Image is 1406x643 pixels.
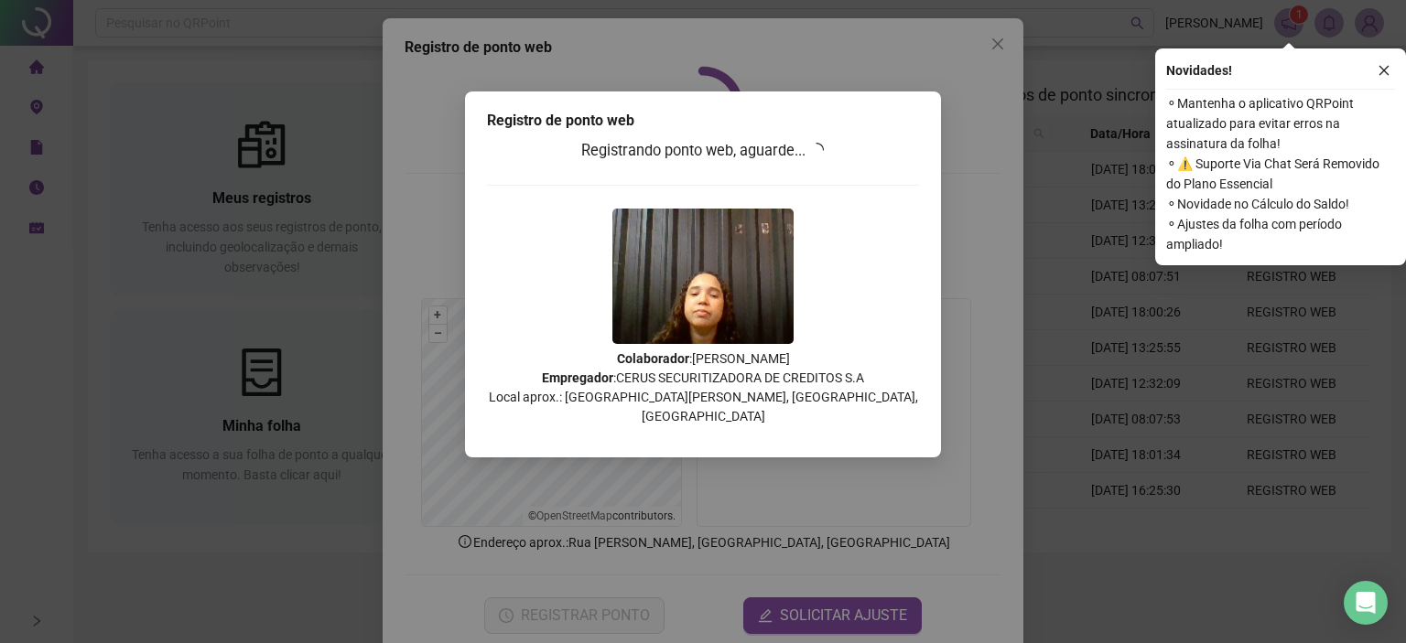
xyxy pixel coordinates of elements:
div: Registro de ponto web [487,110,919,132]
span: ⚬ Ajustes da folha com período ampliado! [1166,214,1395,254]
span: loading [809,143,824,157]
h3: Registrando ponto web, aguarde... [487,139,919,163]
span: Novidades ! [1166,60,1232,80]
span: ⚬ Novidade no Cálculo do Saldo! [1166,194,1395,214]
strong: Colaborador [617,351,689,366]
strong: Empregador [542,370,613,385]
span: ⚬ Mantenha o aplicativo QRPoint atualizado para evitar erros na assinatura da folha! [1166,93,1395,154]
span: ⚬ ⚠️ Suporte Via Chat Será Removido do Plano Essencial [1166,154,1395,194]
img: Z [612,209,794,344]
span: close [1378,64,1390,77]
div: Open Intercom Messenger [1344,581,1388,625]
p: : [PERSON_NAME] : CERUS SECURITIZADORA DE CREDITOS S.A Local aprox.: [GEOGRAPHIC_DATA][PERSON_NAM... [487,349,919,426]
